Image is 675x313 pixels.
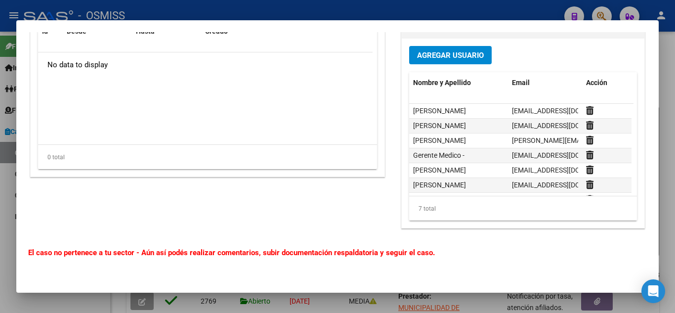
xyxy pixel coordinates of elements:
[413,107,466,115] span: [PERSON_NAME]
[582,72,632,93] datatable-header-cell: Acción
[413,79,471,87] span: Nombre y Apellido
[38,52,373,77] div: No data to display
[417,51,484,60] span: Agregar Usuario
[413,122,466,130] span: [PERSON_NAME]
[586,79,607,87] span: Acción
[641,279,665,303] div: Open Intercom Messenger
[512,122,622,130] span: [EMAIL_ADDRESS][DOMAIN_NAME]
[413,181,466,189] span: [PERSON_NAME]
[409,46,492,64] button: Agregar Usuario
[28,248,435,257] b: El caso no pertenece a tu sector - Aún así podés realizar comentarios, subir documentación respal...
[512,107,622,115] span: [EMAIL_ADDRESS][DOMAIN_NAME]
[413,136,466,144] span: [PERSON_NAME]
[512,79,530,87] span: Email
[409,72,508,93] datatable-header-cell: Nombre y Apellido
[512,136,675,144] span: [PERSON_NAME][EMAIL_ADDRESS][DOMAIN_NAME]
[38,145,377,170] div: 0 total
[512,166,622,174] span: [EMAIL_ADDRESS][DOMAIN_NAME]
[512,151,622,159] span: [EMAIL_ADDRESS][DOMAIN_NAME]
[413,166,466,174] span: [PERSON_NAME]
[413,151,464,159] span: Gerente Medico -
[409,196,637,221] div: 7 total
[508,72,582,93] datatable-header-cell: Email
[512,181,622,189] span: [EMAIL_ADDRESS][DOMAIN_NAME]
